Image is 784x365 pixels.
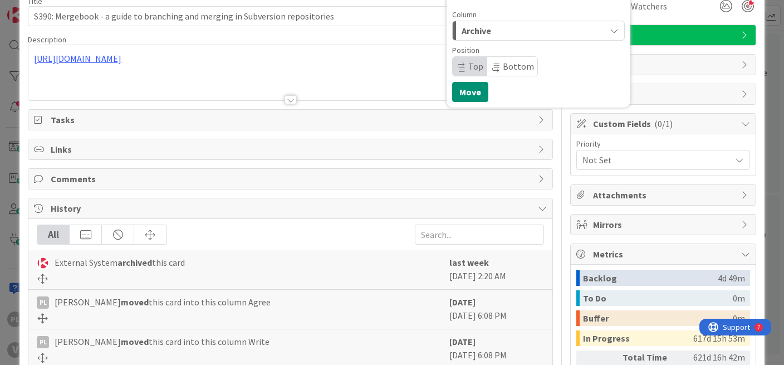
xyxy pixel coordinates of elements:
[55,335,269,348] span: [PERSON_NAME] this card into this column Write
[733,290,745,306] div: 0m
[51,172,532,186] span: Comments
[452,46,479,54] span: Position
[503,61,534,72] span: Bottom
[449,336,476,347] b: [DATE]
[34,53,121,64] a: [URL][DOMAIN_NAME]
[37,336,49,348] div: PL
[593,247,736,261] span: Metrics
[51,143,532,156] span: Links
[576,140,750,148] div: Priority
[583,330,693,346] div: In Progress
[733,310,745,326] div: 0m
[28,35,66,45] span: Description
[462,23,491,38] span: Archive
[28,6,553,26] input: type card name here...
[718,270,745,286] div: 4d 49m
[449,296,476,308] b: [DATE]
[593,117,736,130] span: Custom Fields
[58,4,61,13] div: 7
[583,290,733,306] div: To Do
[37,257,49,269] img: ES
[415,225,544,245] input: Search...
[121,296,149,308] b: moved
[117,257,152,268] b: archived
[55,256,185,269] span: External System this card
[693,330,745,346] div: 617d 15h 53m
[583,270,718,286] div: Backlog
[51,202,532,215] span: History
[582,152,725,168] span: Not Set
[121,336,149,347] b: moved
[593,218,736,231] span: Mirrors
[593,87,736,101] span: Block
[449,335,544,363] div: [DATE] 6:08 PM
[452,21,625,41] button: Archive
[23,2,51,15] span: Support
[51,113,532,126] span: Tasks
[452,11,477,18] span: Column
[449,295,544,323] div: [DATE] 6:08 PM
[452,82,488,102] button: Move
[593,188,736,202] span: Attachments
[583,310,733,326] div: Buffer
[449,257,489,268] b: last week
[593,28,736,42] span: Low
[468,61,483,72] span: Top
[55,295,271,309] span: [PERSON_NAME] this card into this column Agree
[37,225,70,244] div: All
[449,256,544,284] div: [DATE] 2:20 AM
[37,296,49,309] div: PL
[654,118,673,129] span: ( 0/1 )
[593,58,736,71] span: Dates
